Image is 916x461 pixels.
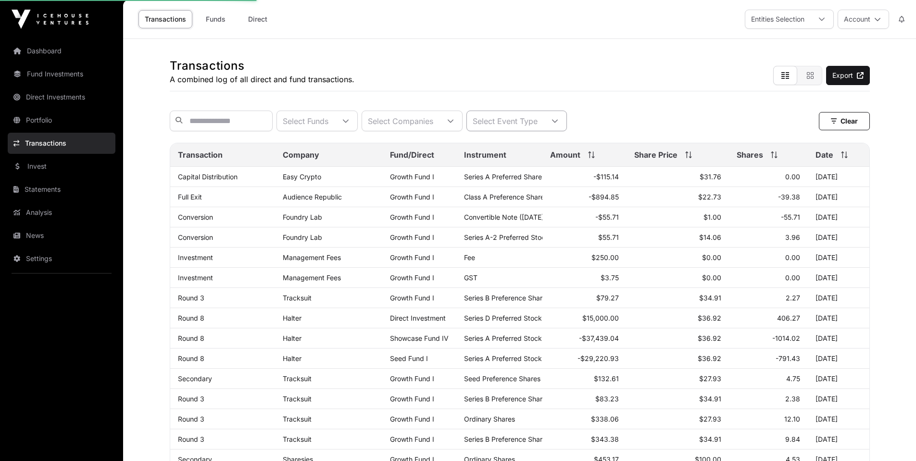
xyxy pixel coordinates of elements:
a: Round 8 [178,314,204,322]
a: Growth Fund I [390,374,434,383]
a: Dashboard [8,40,115,62]
a: Transactions [8,133,115,154]
a: Growth Fund I [390,415,434,423]
span: Transaction [178,149,223,161]
a: Showcase Fund IV [390,334,449,342]
a: Audience Republic [283,193,342,201]
a: Funds [196,10,235,28]
span: -791.43 [776,354,800,362]
td: -$29,220.93 [542,349,627,369]
span: Amount [550,149,580,161]
a: Tracksuit [283,435,312,443]
td: [DATE] [808,288,869,308]
span: Direct Investment [390,314,446,322]
td: [DATE] [808,409,869,429]
td: $338.06 [542,409,627,429]
td: [DATE] [808,167,869,187]
a: Round 8 [178,334,204,342]
span: Company [283,149,319,161]
span: Series A Preferred Stock [464,354,542,362]
span: Instrument [464,149,506,161]
span: Series B Preference Shares [464,294,550,302]
td: -$37,439.04 [542,328,627,349]
a: Conversion [178,213,213,221]
a: Round 3 [178,435,204,443]
td: [DATE] [808,308,869,328]
img: Icehouse Ventures Logo [12,10,88,29]
a: Direct Investments [8,87,115,108]
span: Series B Preference Shares [464,435,550,443]
div: Select Companies [362,111,439,131]
td: [DATE] [808,207,869,227]
a: Growth Fund I [390,294,434,302]
button: Account [838,10,889,29]
span: -1014.02 [772,334,800,342]
td: $343.38 [542,429,627,449]
span: Class A Preference Shares [464,193,548,201]
td: $250.00 [542,248,627,268]
span: 12.10 [784,415,800,423]
a: Settings [8,248,115,269]
a: Investment [178,274,213,282]
td: -$115.14 [542,167,627,187]
a: Capital Distribution [178,173,238,181]
span: Share Price [634,149,678,161]
span: 0.00 [785,274,800,282]
span: -39.38 [778,193,800,201]
span: $36.92 [698,354,721,362]
p: A combined log of all direct and fund transactions. [170,74,354,85]
div: Select Funds [277,111,334,131]
td: [DATE] [808,369,869,389]
td: -$55.71 [542,207,627,227]
span: $34.91 [699,294,721,302]
a: Tracksuit [283,395,312,403]
td: [DATE] [808,429,869,449]
span: Series B Preference Shares [464,395,550,403]
p: Management Fees [283,253,375,262]
span: $31.76 [700,173,721,181]
span: Date [816,149,833,161]
a: Seed Fund I [390,354,428,362]
span: 406.27 [777,314,800,322]
td: $79.27 [542,288,627,308]
td: [DATE] [808,349,869,369]
span: $27.93 [699,415,721,423]
span: GST [464,274,477,282]
a: News [8,225,115,246]
a: Foundry Lab [283,213,322,221]
span: Series A Preferred Stock [464,334,542,342]
td: $83.23 [542,389,627,409]
span: Fund/Direct [390,149,434,161]
span: Series D Preferred Stock [464,314,542,322]
a: Export [826,66,870,85]
span: 3.96 [785,233,800,241]
span: $1.00 [703,213,721,221]
span: Convertible Note ([DATE]) [464,213,546,221]
span: $0.00 [702,274,721,282]
span: $36.92 [698,314,721,322]
a: Growth Fund I [390,253,434,262]
div: Select Event Type [467,111,543,131]
a: Halter [283,354,301,362]
a: Halter [283,334,301,342]
td: $132.61 [542,369,627,389]
span: $22.73 [698,193,721,201]
a: Full Exit [178,193,202,201]
span: Seed Preference Shares [464,374,540,383]
span: $36.92 [698,334,721,342]
span: 2.38 [785,395,800,403]
a: Secondary [178,374,212,383]
td: $15,000.00 [542,308,627,328]
a: Round 3 [178,415,204,423]
span: -55.71 [781,213,800,221]
a: Transactions [138,10,192,28]
a: Growth Fund I [390,435,434,443]
a: Growth Fund I [390,395,434,403]
p: Management Fees [283,274,375,282]
a: Foundry Lab [283,233,322,241]
span: 0.00 [785,253,800,262]
a: Round 3 [178,395,204,403]
iframe: Chat Widget [868,415,916,461]
a: Portfolio [8,110,115,131]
